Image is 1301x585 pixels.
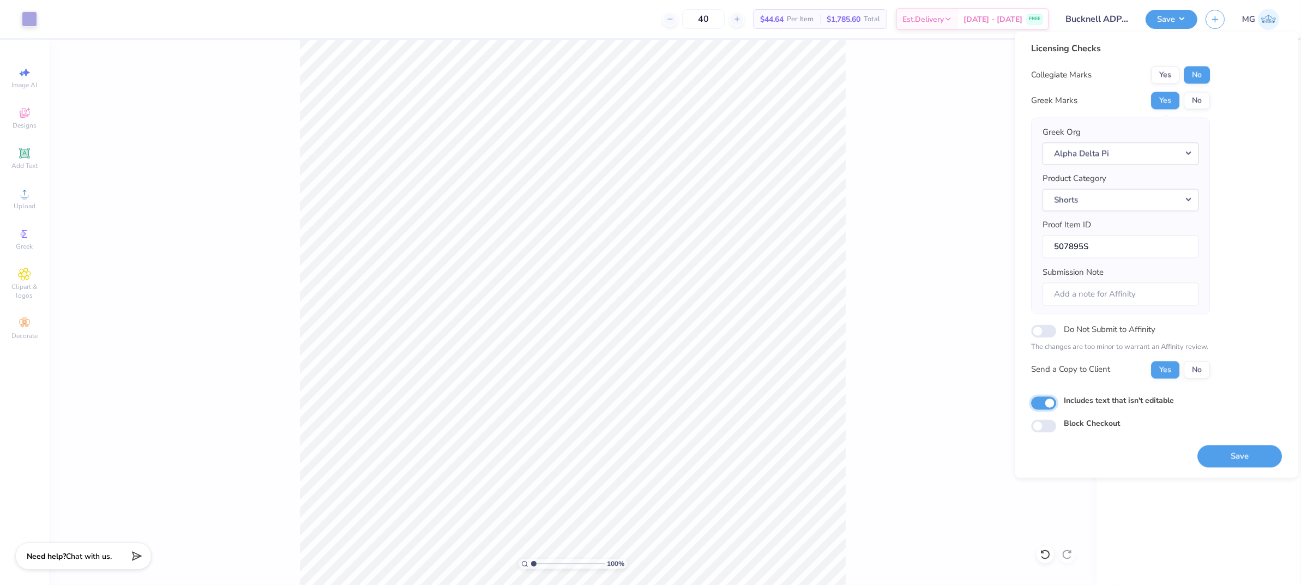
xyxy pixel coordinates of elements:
button: Yes [1151,361,1179,378]
span: [DATE] - [DATE] [963,14,1022,25]
button: Yes [1151,67,1179,84]
button: No [1184,92,1210,110]
span: Image AI [12,81,38,89]
button: No [1184,67,1210,84]
span: Add Text [11,161,38,170]
label: Product Category [1043,173,1106,185]
span: Designs [13,121,37,130]
label: Includes text that isn't editable [1064,395,1174,406]
label: Do Not Submit to Affinity [1064,323,1155,337]
img: Mary Grace [1258,9,1279,30]
div: Licensing Checks [1031,43,1210,56]
span: $1,785.60 [827,14,860,25]
span: Chat with us. [66,551,112,562]
label: Block Checkout [1064,418,1120,429]
button: No [1184,361,1210,378]
button: Yes [1151,92,1179,110]
div: Send a Copy to Client [1031,364,1110,376]
span: MG [1242,13,1255,26]
button: Save [1197,445,1282,467]
div: Greek Marks [1031,94,1077,107]
a: MG [1242,9,1279,30]
span: Decorate [11,331,38,340]
span: $44.64 [760,14,784,25]
span: 100 % [607,559,625,569]
label: Proof Item ID [1043,219,1091,232]
input: – – [682,9,725,29]
button: Alpha Delta Pi [1043,142,1198,165]
span: Clipart & logos [5,282,44,300]
p: The changes are too minor to warrant an Affinity review. [1031,342,1210,353]
label: Greek Org [1043,126,1081,139]
span: FREE [1029,15,1040,23]
div: Collegiate Marks [1031,69,1092,81]
span: Per Item [787,14,814,25]
button: Shorts [1043,189,1198,211]
button: Save [1146,10,1197,29]
span: Total [864,14,880,25]
strong: Need help? [27,551,66,562]
input: Add a note for Affinity [1043,282,1198,306]
span: Greek [16,242,33,251]
span: Upload [14,202,35,210]
span: Est. Delivery [902,14,944,25]
label: Submission Note [1043,267,1104,279]
input: Untitled Design [1057,8,1137,30]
